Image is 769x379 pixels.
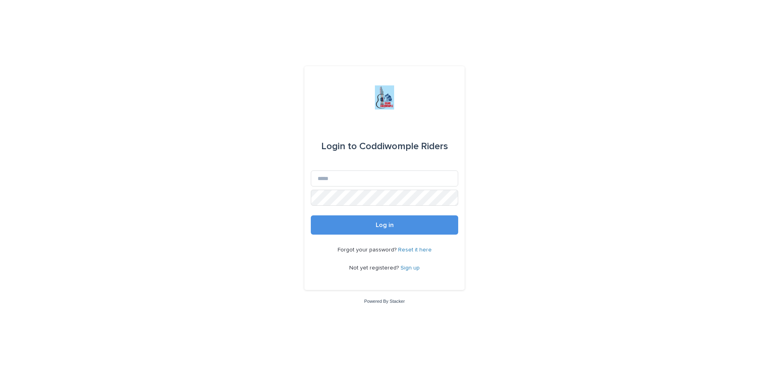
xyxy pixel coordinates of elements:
img: jxsLJbdS1eYBI7rVAS4p [375,85,394,109]
button: Log in [311,215,458,235]
a: Reset it here [398,247,432,253]
span: Log in [376,222,394,228]
div: Coddiwomple Riders [321,135,448,158]
span: Not yet registered? [349,265,401,271]
span: Forgot your password? [338,247,398,253]
span: Login to [321,142,357,151]
a: Sign up [401,265,420,271]
a: Powered By Stacker [364,299,405,304]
